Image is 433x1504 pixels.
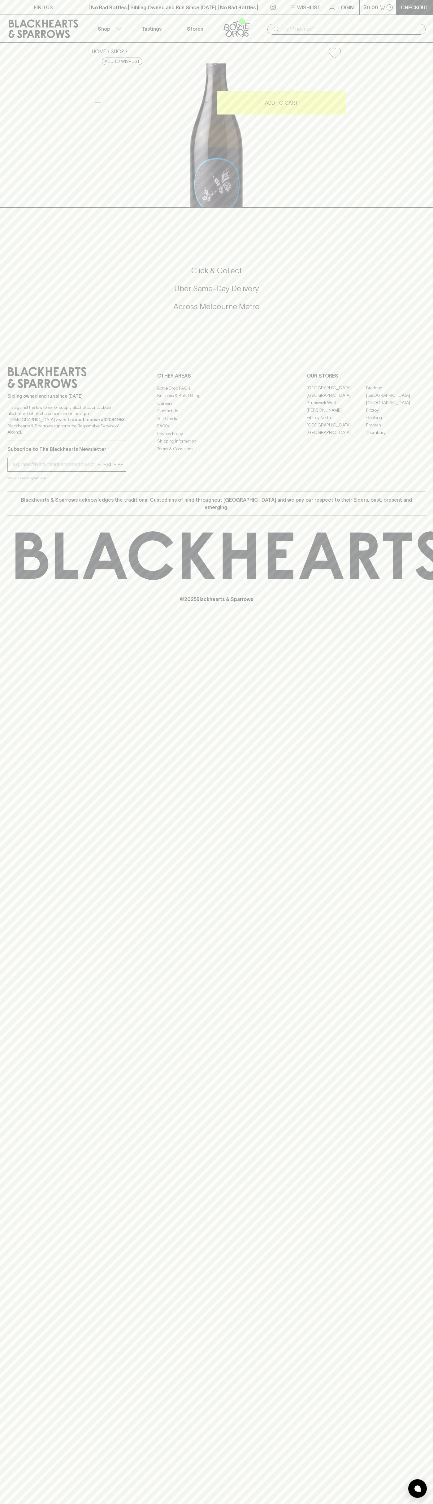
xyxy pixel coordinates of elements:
p: Wishlist [297,4,321,11]
a: Fitzroy North [307,414,366,421]
a: Terms & Conditions [157,445,276,452]
p: OUR STORES [307,372,426,379]
img: 40776.png [87,63,346,207]
a: Careers [157,400,276,407]
button: Add to wishlist [326,45,343,61]
input: e.g. jane@blackheartsandsparrows.com.au [12,460,95,469]
h5: Uber Same-Day Delivery [7,283,426,294]
a: HOME [92,49,106,54]
a: FAQ's [157,422,276,430]
a: Prahran [366,421,426,429]
p: FIND US [34,4,53,11]
a: [GEOGRAPHIC_DATA] [307,429,366,436]
a: Bottle Drop FAQ's [157,384,276,392]
p: Subscribe to The Blackhearts Newsletter [7,445,126,453]
p: Checkout [401,4,429,11]
a: Stores [173,15,217,42]
p: $0.00 [363,4,378,11]
div: Call to action block [7,241,426,344]
p: Blackhearts & Sparrows acknowledges the traditional Custodians of land throughout [GEOGRAPHIC_DAT... [12,496,421,511]
a: Shipping Information [157,438,276,445]
a: Fitzroy [366,407,426,414]
a: [GEOGRAPHIC_DATA] [307,392,366,399]
a: Tastings [130,15,173,42]
a: Geelong [366,414,426,421]
button: SUBSCRIBE [95,458,126,471]
a: Gift Cards [157,415,276,422]
p: ADD TO CART [265,99,298,106]
strong: Liquor License #32064953 [68,417,125,422]
img: bubble-icon [414,1485,421,1492]
a: [GEOGRAPHIC_DATA] [307,384,366,392]
a: [GEOGRAPHIC_DATA] [366,399,426,407]
button: Add to wishlist [102,58,142,65]
h5: Click & Collect [7,266,426,276]
a: Brunswick West [307,399,366,407]
input: Try "Pinot noir" [282,24,421,34]
button: Shop [87,15,130,42]
a: [GEOGRAPHIC_DATA] [366,392,426,399]
p: Login [338,4,354,11]
a: [GEOGRAPHIC_DATA] [307,421,366,429]
p: Tastings [142,25,162,32]
p: It is against the law to sell or supply alcohol to, or to obtain alcohol on behalf of a person un... [7,404,126,435]
p: We will never spam you [7,475,126,481]
a: Thornbury [366,429,426,436]
p: Shop [98,25,110,32]
p: Sibling owned and run since [DATE] [7,393,126,399]
p: SUBSCRIBE [97,461,123,468]
a: Contact Us [157,407,276,415]
a: Privacy Policy [157,430,276,437]
p: 0 [388,6,391,9]
h5: Across Melbourne Metro [7,301,426,312]
p: OTHER AREAS [157,372,276,379]
button: ADD TO CART [217,91,346,115]
a: SHOP [111,49,124,54]
a: [PERSON_NAME] [307,407,366,414]
a: Braddon [366,384,426,392]
a: Business & Bulk Gifting [157,392,276,400]
p: Stores [187,25,203,32]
